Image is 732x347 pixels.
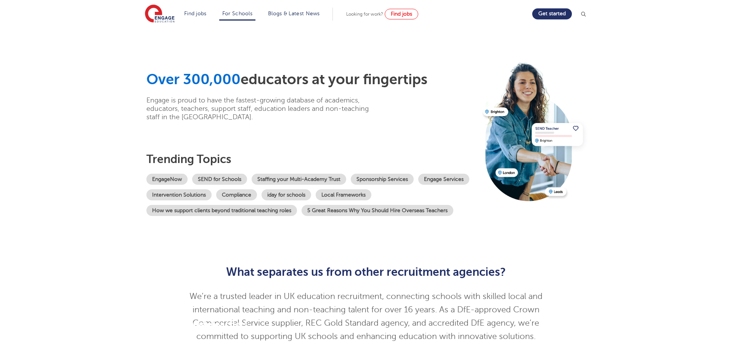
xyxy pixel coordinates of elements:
[316,189,371,200] a: Local Frameworks
[262,189,311,200] a: iday for schools
[184,11,207,16] a: Find jobs
[179,290,553,343] p: We’re a trusted leader in UK education recruitment, connecting schools with skilled local and int...
[222,11,252,16] a: For Schools
[216,189,257,200] a: Compliance
[391,11,412,17] span: Find jobs
[418,174,469,185] a: Engage Services
[146,71,477,88] h1: educators at your fingertips
[532,8,572,19] a: Get started
[146,205,297,216] a: How we support clients beyond traditional teaching roles
[146,189,212,200] a: Intervention Solutions
[146,174,188,185] a: EngageNow
[252,174,346,185] a: Staffing your Multi-Academy Trust
[481,59,590,201] img: Recruitment hero image
[146,96,381,121] p: Engage is proud to have the fastest-growing database of academics, educators, teachers, support s...
[146,152,477,166] h3: Trending topics
[346,11,383,17] span: Looking for work?
[192,174,247,185] a: SEND for Schools
[145,5,175,24] img: Engage Education
[385,9,418,19] a: Find jobs
[268,11,320,16] a: Blogs & Latest News
[351,174,414,185] a: Sponsorship Services
[146,71,241,88] span: Over 300,000
[302,205,453,216] a: 5 Great Reasons Why You Should Hire Overseas Teachers
[179,265,553,278] h2: What separates us from other recruitment agencies?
